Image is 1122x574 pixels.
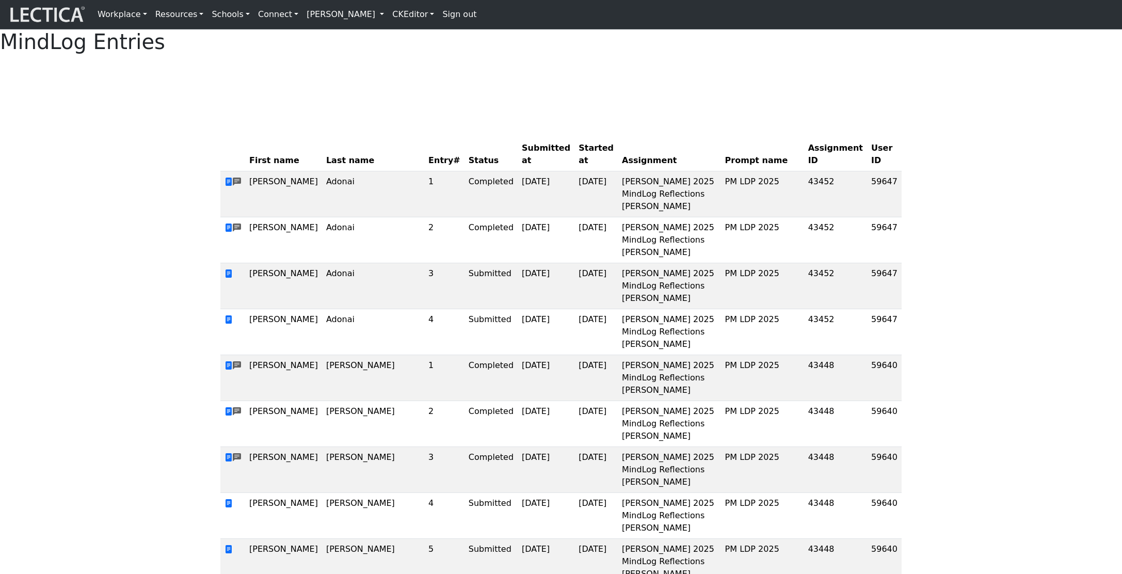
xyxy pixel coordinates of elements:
[804,401,867,447] td: 43448
[574,493,618,539] td: [DATE]
[721,309,804,355] td: PM LDP 2025
[424,355,464,401] td: 1
[867,447,902,493] td: 59640
[424,401,464,447] td: 2
[518,138,574,171] th: Submitted at
[424,171,464,217] td: 1
[464,171,518,217] td: Completed
[151,4,208,25] a: Resources
[721,263,804,309] td: PM LDP 2025
[518,493,574,539] td: [DATE]
[804,263,867,309] td: 43452
[424,447,464,493] td: 3
[867,138,902,171] th: User ID
[322,263,424,309] td: Adonai
[225,269,233,279] span: view
[322,138,424,171] th: Last name
[721,401,804,447] td: PM LDP 2025
[8,5,85,24] img: lecticalive
[618,217,721,263] td: [PERSON_NAME] 2025 MindLog Reflections [PERSON_NAME]
[225,545,233,554] span: view
[804,171,867,217] td: 43452
[225,361,233,371] span: view
[804,493,867,539] td: 43448
[207,4,254,25] a: Schools
[245,217,322,263] td: [PERSON_NAME]
[438,4,480,25] a: Sign out
[721,217,804,263] td: PM LDP 2025
[464,493,518,539] td: Submitted
[245,355,322,401] td: [PERSON_NAME]
[518,401,574,447] td: [DATE]
[245,171,322,217] td: [PERSON_NAME]
[518,171,574,217] td: [DATE]
[245,309,322,355] td: [PERSON_NAME]
[233,452,241,464] span: comments
[518,309,574,355] td: [DATE]
[721,447,804,493] td: PM LDP 2025
[464,309,518,355] td: Submitted
[518,217,574,263] td: [DATE]
[804,217,867,263] td: 43452
[618,263,721,309] td: [PERSON_NAME] 2025 MindLog Reflections [PERSON_NAME]
[225,223,233,233] span: view
[618,309,721,355] td: [PERSON_NAME] 2025 MindLog Reflections [PERSON_NAME]
[804,138,867,171] th: Assignment ID
[574,309,618,355] td: [DATE]
[225,499,233,508] span: view
[574,138,618,171] th: Started at
[867,401,902,447] td: 59640
[867,217,902,263] td: 59647
[322,493,424,539] td: [PERSON_NAME]
[322,355,424,401] td: [PERSON_NAME]
[322,171,424,217] td: Adonai
[618,401,721,447] td: [PERSON_NAME] 2025 MindLog Reflections [PERSON_NAME]
[574,401,618,447] td: [DATE]
[424,263,464,309] td: 3
[424,493,464,539] td: 4
[574,355,618,401] td: [DATE]
[245,493,322,539] td: [PERSON_NAME]
[867,263,902,309] td: 59647
[574,447,618,493] td: [DATE]
[574,217,618,263] td: [DATE]
[721,171,804,217] td: PM LDP 2025
[254,4,302,25] a: Connect
[322,217,424,263] td: Adonai
[518,355,574,401] td: [DATE]
[518,447,574,493] td: [DATE]
[424,309,464,355] td: 4
[574,171,618,217] td: [DATE]
[804,309,867,355] td: 43452
[867,355,902,401] td: 59640
[225,315,233,325] span: view
[804,355,867,401] td: 43448
[618,171,721,217] td: [PERSON_NAME] 2025 MindLog Reflections [PERSON_NAME]
[721,493,804,539] td: PM LDP 2025
[322,447,424,493] td: [PERSON_NAME]
[322,309,424,355] td: Adonai
[225,453,233,463] span: view
[424,138,464,171] th: Entry#
[618,138,721,171] th: Assignment
[464,138,518,171] th: Status
[233,406,241,418] span: comments
[464,401,518,447] td: Completed
[225,407,233,417] span: view
[245,401,322,447] td: [PERSON_NAME]
[322,401,424,447] td: [PERSON_NAME]
[867,171,902,217] td: 59647
[245,138,322,171] th: First name
[721,355,804,401] td: PM LDP 2025
[618,447,721,493] td: [PERSON_NAME] 2025 MindLog Reflections [PERSON_NAME]
[302,4,388,25] a: [PERSON_NAME]
[464,217,518,263] td: Completed
[245,447,322,493] td: [PERSON_NAME]
[618,493,721,539] td: [PERSON_NAME] 2025 MindLog Reflections [PERSON_NAME]
[867,493,902,539] td: 59640
[721,138,804,171] th: Prompt name
[464,447,518,493] td: Completed
[464,263,518,309] td: Submitted
[233,222,241,234] span: comments
[464,355,518,401] td: Completed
